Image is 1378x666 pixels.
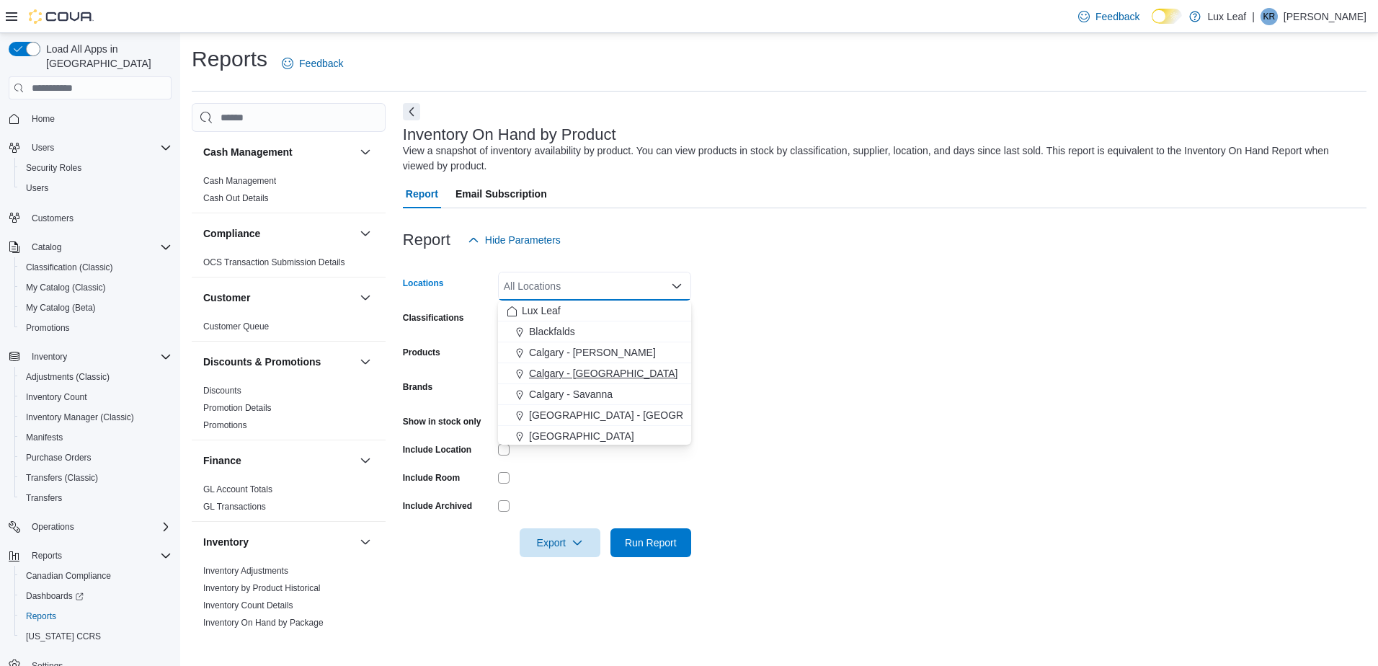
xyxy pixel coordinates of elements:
a: Inventory by Product Historical [203,583,321,593]
span: Export [528,528,592,557]
button: Users [26,139,60,156]
span: Inventory Count Details [203,600,293,611]
a: Classification (Classic) [20,259,119,276]
span: Feedback [1095,9,1139,24]
span: Transfers (Classic) [20,469,172,487]
a: Adjustments (Classic) [20,368,115,386]
a: Cash Management [203,176,276,186]
div: Finance [192,481,386,521]
a: Canadian Compliance [20,567,117,585]
button: Calgary - [PERSON_NAME] [498,342,691,363]
button: Compliance [357,225,374,242]
button: Canadian Compliance [14,566,177,586]
button: Hide Parameters [462,226,566,254]
button: Customers [3,207,177,228]
span: Discounts [203,385,241,396]
span: Transfers [20,489,172,507]
div: Kiana Reid [1261,8,1278,25]
button: Next [403,103,420,120]
span: Washington CCRS [20,628,172,645]
span: Transfers (Classic) [26,472,98,484]
span: Operations [32,521,74,533]
a: Inventory Count [20,388,93,406]
button: Inventory [26,348,73,365]
div: Compliance [192,254,386,277]
span: Lux Leaf [522,303,561,318]
span: GL Transactions [203,501,266,512]
button: Customer [357,289,374,306]
h1: Reports [192,45,267,74]
input: Dark Mode [1152,9,1182,24]
button: Cash Management [203,145,354,159]
span: Operations [26,518,172,536]
button: Export [520,528,600,557]
div: Customer [192,318,386,341]
span: Security Roles [20,159,172,177]
a: GL Transactions [203,502,266,512]
button: Calgary - Savanna [498,384,691,405]
span: Catalog [26,239,172,256]
a: Transfers (Classic) [20,469,104,487]
span: Load All Apps in [GEOGRAPHIC_DATA] [40,42,172,71]
button: Transfers [14,488,177,508]
span: OCS Transaction Submission Details [203,257,345,268]
h3: Finance [203,453,241,468]
button: Operations [3,517,177,537]
button: Manifests [14,427,177,448]
a: Promotions [20,319,76,337]
button: Catalog [26,239,67,256]
button: [GEOGRAPHIC_DATA] - [GEOGRAPHIC_DATA] [498,405,691,426]
span: Adjustments (Classic) [26,371,110,383]
span: Reports [26,547,172,564]
p: [PERSON_NAME] [1284,8,1366,25]
span: Run Report [625,536,677,550]
span: Promotions [20,319,172,337]
h3: Discounts & Promotions [203,355,321,369]
button: Blackfalds [498,321,691,342]
span: Calgary - [GEOGRAPHIC_DATA] [529,366,677,381]
div: Discounts & Promotions [192,382,386,440]
a: Feedback [1072,2,1145,31]
span: Users [32,142,54,154]
div: View a snapshot of inventory availability by product. You can view products in stock by classific... [403,143,1359,174]
h3: Cash Management [203,145,293,159]
a: Customers [26,210,79,227]
div: Cash Management [192,172,386,213]
span: Dashboards [26,590,84,602]
button: Users [3,138,177,158]
button: Compliance [203,226,354,241]
span: Cash Management [203,175,276,187]
label: Locations [403,277,444,289]
button: [US_STATE] CCRS [14,626,177,647]
a: My Catalog (Beta) [20,299,102,316]
a: Inventory Count Details [203,600,293,610]
button: Users [14,178,177,198]
a: GL Account Totals [203,484,272,494]
a: Dashboards [20,587,89,605]
button: Promotions [14,318,177,338]
span: Inventory Count [26,391,87,403]
a: Reports [20,608,62,625]
a: Inventory On Hand by Package [203,618,324,628]
span: My Catalog (Classic) [20,279,172,296]
span: Adjustments (Classic) [20,368,172,386]
a: Transfers [20,489,68,507]
label: Include Archived [403,500,472,512]
span: Reports [20,608,172,625]
button: My Catalog (Classic) [14,277,177,298]
label: Brands [403,381,432,393]
button: Transfers (Classic) [14,468,177,488]
span: Canadian Compliance [26,570,111,582]
span: Manifests [26,432,63,443]
span: Inventory [32,351,67,363]
button: Catalog [3,237,177,257]
span: Promotion Details [203,402,272,414]
span: Hide Parameters [485,233,561,247]
span: Cash Out Details [203,192,269,204]
span: Customers [32,213,74,224]
button: Reports [14,606,177,626]
a: Inventory Manager (Classic) [20,409,140,426]
span: Security Roles [26,162,81,174]
a: Customer Queue [203,321,269,332]
span: [US_STATE] CCRS [26,631,101,642]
